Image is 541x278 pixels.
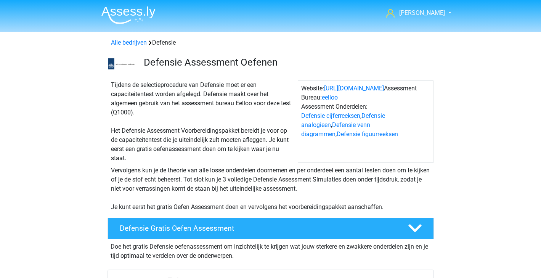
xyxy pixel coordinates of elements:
[108,239,434,260] div: Doe het gratis Defensie oefenassessment om inzichtelijk te krijgen wat jouw sterkere en zwakkere ...
[337,130,398,138] a: Defensie figuurreeksen
[301,112,385,129] a: Defensie analogieen
[383,8,446,18] a: [PERSON_NAME]
[324,85,384,92] a: [URL][DOMAIN_NAME]
[298,80,433,163] div: Website: Assessment Bureau: Assessment Onderdelen: , , ,
[108,166,433,212] div: Vervolgens kun je de theorie van alle losse onderdelen doornemen en per onderdeel een aantal test...
[104,218,437,239] a: Defensie Gratis Oefen Assessment
[108,80,298,163] div: Tijdens de selectieprocedure van Defensie moet er een capaciteitentest worden afgelegd. Defensie ...
[301,112,360,119] a: Defensie cijferreeksen
[301,121,370,138] a: Defensie venn diagrammen
[108,38,433,47] div: Defensie
[120,224,396,233] h4: Defensie Gratis Oefen Assessment
[399,9,445,16] span: [PERSON_NAME]
[322,94,338,101] a: eelloo
[111,39,147,46] a: Alle bedrijven
[101,6,156,24] img: Assessly
[144,56,428,68] h3: Defensie Assessment Oefenen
